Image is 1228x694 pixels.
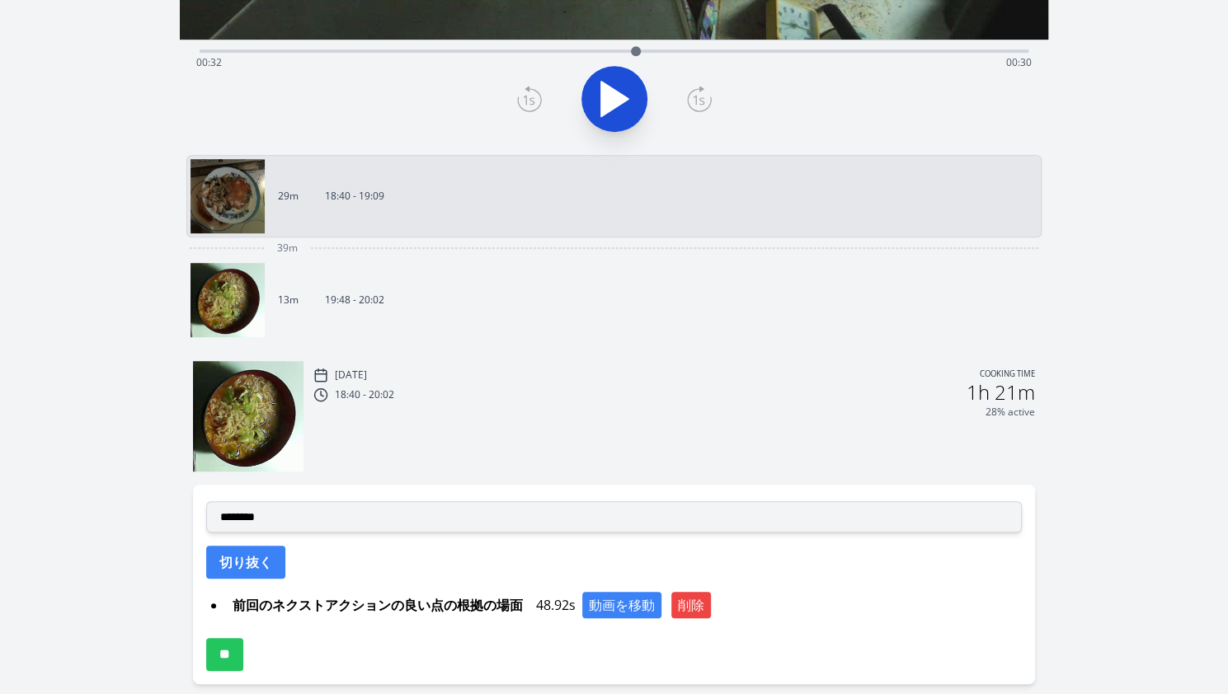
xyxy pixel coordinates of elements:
p: 18:40 - 19:09 [325,190,384,203]
p: 18:40 - 20:02 [335,388,394,401]
p: 28% active [986,406,1035,419]
div: 48.92s [226,592,1022,618]
img: 250922094103_thumb.jpeg [191,159,265,233]
p: 29m [278,190,299,203]
span: 00:32 [196,55,222,69]
span: 00:30 [1006,55,1032,69]
button: 切り抜く [206,546,285,579]
span: 前回のネクストアクションの良い点の根拠の場面 [226,592,529,618]
h2: 1h 21m [967,382,1035,402]
p: 19:48 - 20:02 [325,293,384,307]
button: 削除 [671,592,711,618]
button: 動画を移動 [582,592,661,618]
p: 13m [278,293,299,307]
p: [DATE] [335,368,367,382]
p: Cooking time [980,368,1035,382]
span: 39m [277,241,298,255]
img: 250922104932_thumb.jpeg [191,263,265,337]
img: 250922104932_thumb.jpeg [193,361,303,471]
